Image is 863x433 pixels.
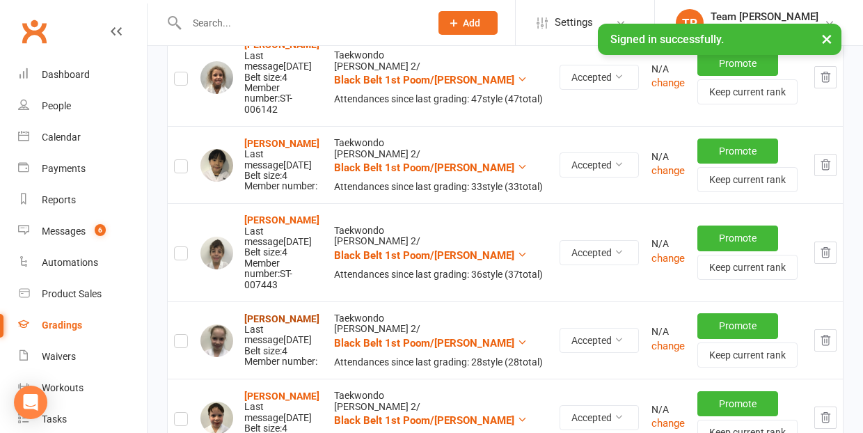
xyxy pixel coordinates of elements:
div: Gradings [42,320,82,331]
td: Taekwondo [PERSON_NAME] 2 / [328,28,553,126]
div: Last message [DATE] [244,149,322,171]
div: Belt size: 4 Member number: ST-006142 [244,40,322,115]
div: Open Intercom Messenger [14,386,47,419]
div: Last message [DATE] [244,226,322,248]
img: Alexandra Harries [200,61,233,94]
button: Black Belt 1st Poom/[PERSON_NAME] [334,247,528,264]
span: Add [463,17,480,29]
a: [PERSON_NAME] [244,391,319,402]
a: Product Sales [18,278,147,310]
span: Black Belt 1st Poom/[PERSON_NAME] [334,414,514,427]
a: [PERSON_NAME] [244,214,319,226]
div: Last message [DATE] [244,324,322,346]
button: Accepted [560,152,639,178]
button: Keep current rank [697,167,798,192]
span: Black Belt 1st Poom/[PERSON_NAME] [334,337,514,349]
a: Clubworx [17,14,52,49]
div: Belt size: 4 Member number: [244,139,322,192]
a: Waivers [18,341,147,372]
a: [PERSON_NAME] [244,313,319,324]
div: Messages [42,226,86,237]
button: Promote [697,313,778,338]
span: Black Belt 1st Poom/[PERSON_NAME] [334,162,514,174]
img: James Koutsovasilis [200,237,233,269]
button: change [651,250,685,267]
span: 6 [95,224,106,236]
span: Signed in successfully. [610,33,724,46]
div: N/A [651,152,685,162]
div: TP [676,9,704,37]
a: Messages 6 [18,216,147,247]
div: Attendances since last grading: 28 style ( 28 total) [334,357,547,368]
a: Reports [18,184,147,216]
button: Black Belt 1st Poom/[PERSON_NAME] [334,412,528,429]
div: People [42,100,71,111]
div: N/A [651,326,685,337]
a: Workouts [18,372,147,404]
a: Calendar [18,122,147,153]
button: Keep current rank [697,255,798,280]
button: change [651,415,685,432]
a: Automations [18,247,147,278]
div: Team [PERSON_NAME] [711,10,818,23]
div: Last message [DATE] [244,402,322,423]
a: [PERSON_NAME] [244,138,319,149]
div: Attendances since last grading: 47 style ( 47 total) [334,94,547,104]
div: Attendances since last grading: 36 style ( 37 total) [334,269,547,280]
a: Payments [18,153,147,184]
div: Calendar [42,132,81,143]
button: change [651,338,685,354]
div: Workouts [42,382,84,393]
a: People [18,90,147,122]
div: Last message [DATE] [244,51,322,72]
div: N/A [651,404,685,415]
span: Black Belt 1st Poom/[PERSON_NAME] [334,249,514,262]
div: N/A [651,239,685,249]
div: Team [PERSON_NAME] [711,23,818,36]
div: Automations [42,257,98,268]
button: Add [438,11,498,35]
button: Black Belt 1st Poom/[PERSON_NAME] [334,72,528,88]
div: Reports [42,194,76,205]
button: Accepted [560,405,639,430]
button: change [651,162,685,179]
img: Howard Hoang [200,149,233,182]
div: Product Sales [42,288,102,299]
button: × [814,24,839,54]
div: Payments [42,163,86,174]
td: Taekwondo [PERSON_NAME] 2 / [328,301,553,379]
a: Dashboard [18,59,147,90]
button: Black Belt 1st Poom/[PERSON_NAME] [334,159,528,176]
div: Belt size: 4 Member number: [244,314,322,368]
div: Tasks [42,414,67,425]
button: Promote [697,139,778,164]
button: Accepted [560,240,639,265]
button: Promote [697,51,778,76]
button: Black Belt 1st Poom/[PERSON_NAME] [334,335,528,352]
input: Search... [182,13,420,33]
button: Keep current rank [697,79,798,104]
span: Settings [555,7,593,38]
button: change [651,74,685,91]
div: N/A [651,64,685,74]
div: Waivers [42,351,76,362]
button: Keep current rank [697,343,798,368]
button: Promote [697,226,778,251]
a: Gradings [18,310,147,341]
div: Dashboard [42,69,90,80]
div: Belt size: 4 Member number: ST-007443 [244,215,322,290]
button: Promote [697,391,778,416]
div: Attendances since last grading: 33 style ( 33 total) [334,182,547,192]
button: Accepted [560,65,639,90]
img: Eve Stankunavicius [200,324,233,357]
td: Taekwondo [PERSON_NAME] 2 / [328,126,553,203]
span: Black Belt 1st Poom/[PERSON_NAME] [334,74,514,86]
td: Taekwondo [PERSON_NAME] 2 / [328,203,553,301]
button: Accepted [560,328,639,353]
